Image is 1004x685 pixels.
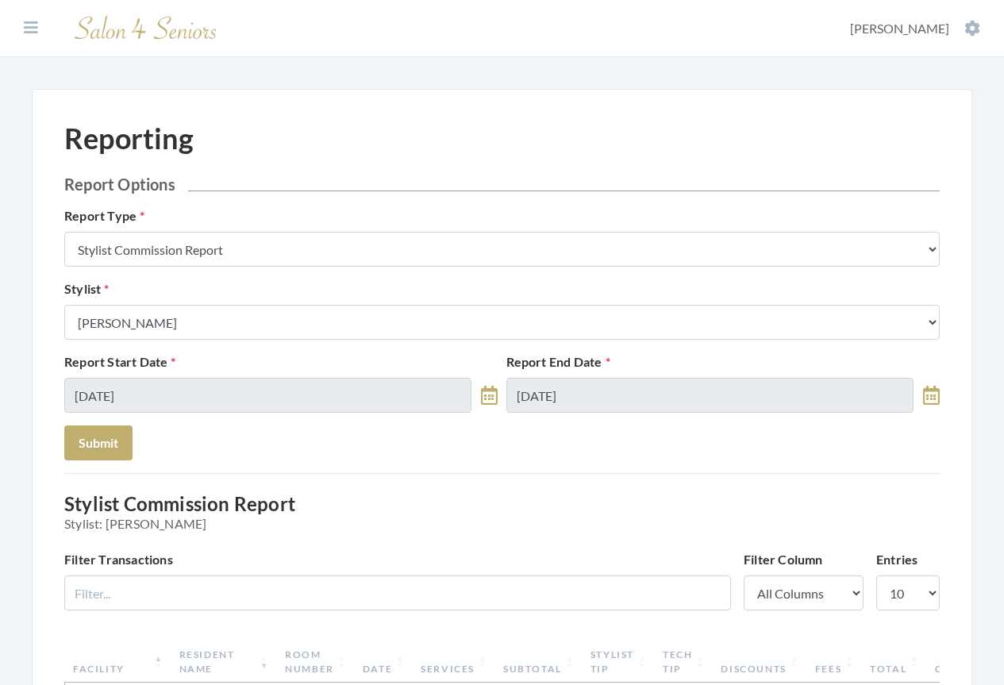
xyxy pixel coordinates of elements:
input: Select Date [506,378,914,413]
img: Salon 4 Seniors [67,10,225,47]
th: Discounts: activate to sort column ascending [713,641,806,683]
a: toggle [923,378,940,413]
input: Select Date [64,378,471,413]
label: Filter Column [744,550,823,569]
label: Entries [876,550,917,569]
h2: Report Options [64,175,940,194]
th: Resident Name: activate to sort column ascending [171,641,278,683]
h1: Reporting [64,121,194,156]
h3: Stylist Commission Report [64,493,940,531]
button: [PERSON_NAME] [845,20,985,37]
th: Total: activate to sort column ascending [862,641,927,683]
input: Filter... [64,575,731,610]
th: Subtotal: activate to sort column ascending [495,641,583,683]
label: Report End Date [506,352,610,371]
th: Services: activate to sort column ascending [413,641,495,683]
label: Report Type [64,206,144,225]
th: Fees: activate to sort column ascending [807,641,862,683]
th: Room Number: activate to sort column ascending [277,641,355,683]
label: Filter Transactions [64,550,173,569]
th: Facility: activate to sort column descending [65,641,171,683]
span: [PERSON_NAME] [850,21,949,36]
label: Stylist [64,279,110,298]
label: Report Start Date [64,352,176,371]
th: Tech Tip: activate to sort column ascending [655,641,713,683]
button: Submit [64,425,133,460]
th: Stylist Tip: activate to sort column ascending [583,641,655,683]
span: Stylist: [PERSON_NAME] [64,516,940,531]
a: toggle [481,378,498,413]
th: Date: activate to sort column ascending [355,641,413,683]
